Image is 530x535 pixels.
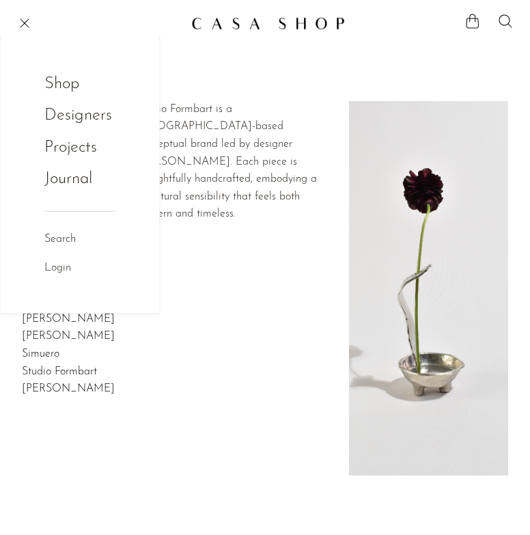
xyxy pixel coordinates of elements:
[44,68,115,195] ul: NEW HEADER MENU
[44,102,112,128] a: Designers
[16,15,33,31] button: Menu
[349,101,508,476] img: Studio Formbart
[22,314,115,325] a: [PERSON_NAME]
[22,348,59,359] a: Simuero
[22,366,97,377] a: Studio Formbart
[22,383,115,394] a: [PERSON_NAME]
[44,166,92,192] a: Journal
[44,135,115,161] a: Projects
[44,71,98,97] a: Shop
[44,260,71,277] a: Login
[137,101,323,223] div: Studio Formbart is a [GEOGRAPHIC_DATA]-based conceptual brand led by designer [PERSON_NAME]. Each...
[44,231,76,249] a: Search
[22,331,115,342] a: [PERSON_NAME]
